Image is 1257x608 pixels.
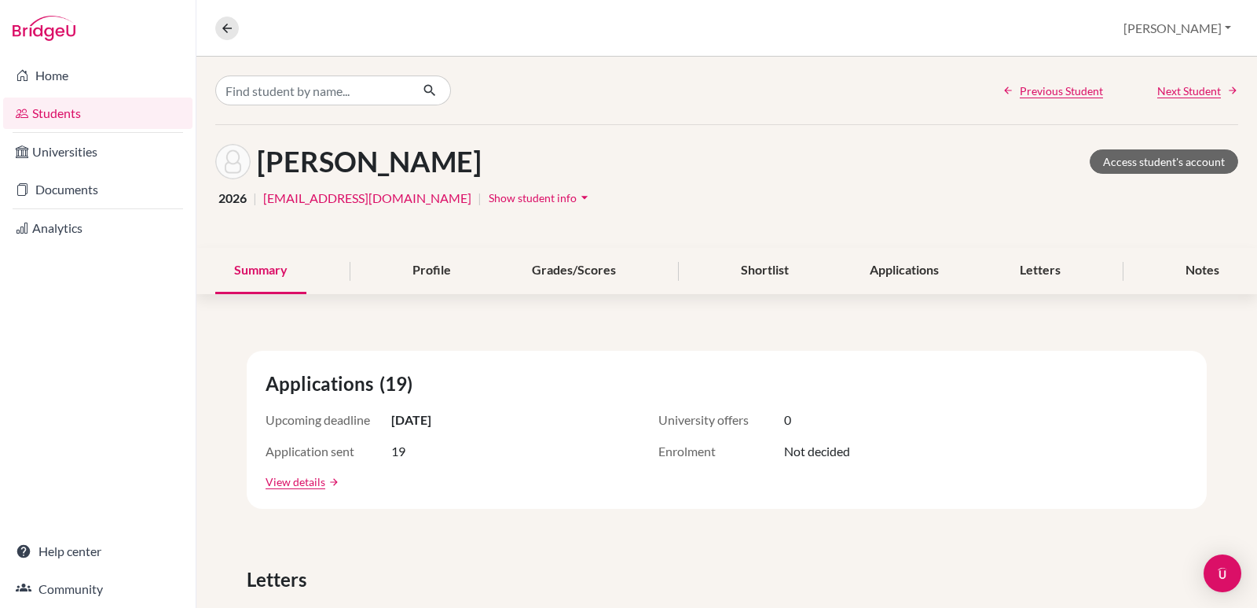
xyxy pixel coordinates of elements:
[13,16,75,41] img: Bridge-U
[3,212,192,244] a: Analytics
[489,191,577,205] span: Show student info
[1001,248,1079,294] div: Letters
[215,144,251,179] img: Valeria Irias's avatar
[1157,83,1221,99] span: Next Student
[722,248,808,294] div: Shortlist
[3,98,192,129] a: Students
[784,442,850,461] span: Not decided
[394,248,470,294] div: Profile
[253,189,257,208] span: |
[266,411,391,429] span: Upcoming deadline
[379,370,419,398] span: (19)
[257,145,482,179] h1: [PERSON_NAME]
[784,411,791,429] span: 0
[1090,149,1238,174] a: Access student's account
[3,536,192,567] a: Help center
[215,248,306,294] div: Summary
[851,248,958,294] div: Applications
[325,477,339,488] a: arrow_forward
[263,189,471,208] a: [EMAIL_ADDRESS][DOMAIN_NAME]
[3,174,192,205] a: Documents
[577,190,592,205] i: arrow_drop_down
[218,189,247,208] span: 2026
[478,189,482,208] span: |
[1020,83,1103,99] span: Previous Student
[488,186,593,210] button: Show student infoarrow_drop_down
[391,442,405,461] span: 19
[658,442,784,461] span: Enrolment
[513,248,635,294] div: Grades/Scores
[1116,13,1238,43] button: [PERSON_NAME]
[1157,83,1238,99] a: Next Student
[391,411,431,429] span: [DATE]
[3,573,192,605] a: Community
[658,411,784,429] span: University offers
[215,76,410,105] input: Find student by name...
[3,136,192,168] a: Universities
[266,370,379,398] span: Applications
[1204,555,1241,592] div: Open Intercom Messenger
[266,474,325,490] a: View details
[1002,83,1103,99] a: Previous Student
[3,60,192,91] a: Home
[247,566,313,594] span: Letters
[1167,248,1238,294] div: Notes
[266,442,391,461] span: Application sent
